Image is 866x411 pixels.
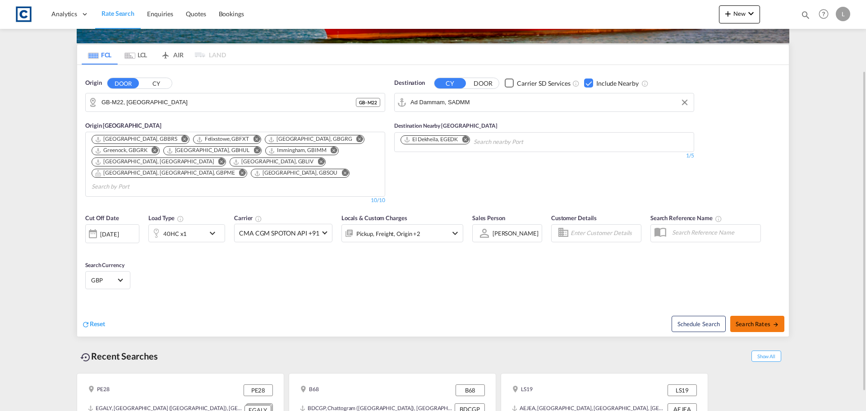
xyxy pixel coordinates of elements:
[350,135,364,144] button: Remove
[101,9,134,17] span: Rate Search
[95,147,149,154] div: Press delete to remove this chip.
[641,80,649,87] md-icon: Unchecked: Ignores neighbouring ports when fetching rates.Checked : Includes neighbouring ports w...
[160,50,171,56] md-icon: icon-airplane
[100,230,119,238] div: [DATE]
[801,10,811,23] div: icon-magnify
[85,79,101,88] span: Origin
[95,147,147,154] div: Greenock, GBGRK
[836,7,850,21] div: L
[736,320,779,328] span: Search Rates
[512,384,533,396] div: LS19
[82,320,90,328] md-icon: icon-refresh
[95,158,214,166] div: London Gateway Port, GBLGP
[255,215,262,222] md-icon: The selected Trucker/Carrierwill be displayed in the rate results If the rates are from another f...
[212,158,226,167] button: Remove
[751,351,781,362] span: Show All
[341,214,407,222] span: Locals & Custom Charges
[450,228,461,239] md-icon: icon-chevron-down
[166,147,252,154] div: Press delete to remove this chip.
[154,45,190,65] md-tab-item: AIR
[85,242,92,254] md-datepicker: Select
[816,6,836,23] div: Help
[101,96,356,109] input: Search by Door
[234,214,262,222] span: Carrier
[95,169,235,177] div: Portsmouth, HAM, GBPME
[88,384,110,396] div: PE28
[312,158,325,167] button: Remove
[77,65,789,337] div: Origin DOOR CY GB-M22, ManchesterOrigin [GEOGRAPHIC_DATA] Chips container. Use arrow keys to sele...
[678,96,691,109] button: Clear Input
[140,78,172,88] button: CY
[90,273,125,286] md-select: Select Currency: £ GBPUnited Kingdom Pound
[196,135,249,143] div: Felixstowe, GBFXT
[492,226,539,240] md-select: Sales Person: Lynsey Heaton
[456,384,485,396] div: B68
[517,79,571,88] div: Carrier SD Services
[456,136,470,145] button: Remove
[268,135,354,143] div: Press delete to remove this chip.
[467,78,499,88] button: DOOR
[371,197,385,204] div: 10/10
[404,136,460,143] div: Press delete to remove this chip.
[90,132,380,194] md-chips-wrap: Chips container. Use arrow keys to select chips.
[404,136,458,143] div: El Dekheila, EGEDK
[239,229,319,238] span: CMA CGM SPOTON API +91
[493,230,539,237] div: [PERSON_NAME]
[773,321,779,328] md-icon: icon-arrow-right
[233,169,247,178] button: Remove
[730,316,784,332] button: Search Ratesicon-arrow-right
[80,352,91,363] md-icon: icon-backup-restore
[90,320,105,328] span: Reset
[148,214,184,222] span: Load Type
[571,226,638,240] input: Enter Customer Details
[118,45,154,65] md-tab-item: LCL
[85,262,124,268] span: Search Currency
[146,147,159,156] button: Remove
[723,8,733,19] md-icon: icon-plus 400-fg
[300,384,319,396] div: B68
[268,147,326,154] div: Immingham, GBIMM
[801,10,811,20] md-icon: icon-magnify
[410,96,689,109] input: Search by Port
[91,276,116,284] span: GBP
[244,384,273,396] div: PE28
[472,214,505,222] span: Sales Person
[186,10,206,18] span: Quotes
[95,135,177,143] div: Bristol, GBBRS
[82,45,118,65] md-tab-item: FCL
[505,79,571,88] md-checkbox: Checkbox No Ink
[51,9,77,18] span: Analytics
[668,384,697,396] div: LS19
[95,169,237,177] div: Press delete to remove this chip.
[248,147,261,156] button: Remove
[394,79,425,88] span: Destination
[219,10,244,18] span: Bookings
[107,78,139,88] button: DOOR
[147,10,173,18] span: Enquiries
[474,135,559,149] input: Search nearby Port
[668,226,760,239] input: Search Reference Name
[207,228,222,239] md-icon: icon-chevron-down
[356,227,420,240] div: Pickup Freight Origin Origin Custom Factory Stuffing
[394,152,694,160] div: 1/5
[177,215,184,222] md-icon: icon-information-outline
[584,79,639,88] md-checkbox: Checkbox No Ink
[254,169,340,177] div: Press delete to remove this chip.
[723,10,756,17] span: New
[254,169,338,177] div: Southampton, GBSOU
[572,80,580,87] md-icon: Unchecked: Search for CY (Container Yard) services for all selected carriers.Checked : Search for...
[746,8,756,19] md-icon: icon-chevron-down
[719,5,760,23] button: icon-plus 400-fgNewicon-chevron-down
[650,214,722,222] span: Search Reference Name
[95,158,216,166] div: Press delete to remove this chip.
[82,45,226,65] md-pagination-wrapper: Use the left and right arrow keys to navigate between tabs
[85,214,119,222] span: Cut Off Date
[434,78,466,88] button: CY
[163,227,187,240] div: 40HC x1
[268,135,352,143] div: Grangemouth, GBGRG
[341,224,463,242] div: Pickup Freight Origin Origin Custom Factory Stuffingicon-chevron-down
[77,346,161,366] div: Recent Searches
[14,4,34,24] img: 1fdb9190129311efbfaf67cbb4249bed.jpeg
[268,147,328,154] div: Press delete to remove this chip.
